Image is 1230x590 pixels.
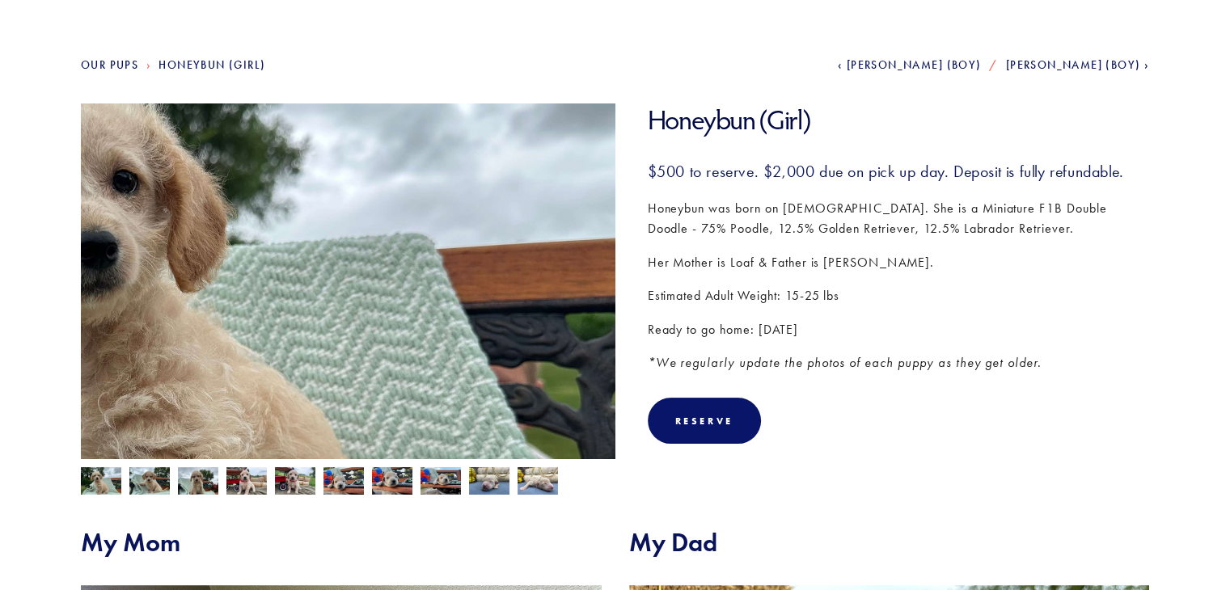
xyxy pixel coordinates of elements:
[648,252,1150,273] p: Her Mother is Loaf & Father is [PERSON_NAME].
[648,398,761,444] div: Reserve
[421,467,461,498] img: Honeybun 3.jpg
[648,319,1150,340] p: Ready to go home: [DATE]
[675,415,733,427] div: Reserve
[648,285,1150,306] p: Estimated Adult Weight: 15-25 lbs
[159,58,265,72] a: Honeybun (Girl)
[1006,58,1149,72] a: [PERSON_NAME] (Boy)
[1006,58,1141,72] span: [PERSON_NAME] (Boy)
[372,466,412,496] img: Honeybun 4.jpg
[81,103,615,504] img: Honeybun 8.jpg
[648,198,1150,239] p: Honeybun was born on [DEMOGRAPHIC_DATA]. She is a Miniature F1B Double Doodle - 75% Poodle, 12.5%...
[81,527,602,558] h2: My Mom
[838,58,981,72] a: [PERSON_NAME] (Boy)
[129,467,170,498] img: Honeybun 9.jpg
[178,467,218,498] img: Honeybun 10.jpg
[518,466,558,496] img: Honeybun 1.jpg
[629,527,1150,558] h2: My Dad
[226,467,267,498] img: Honeybun 7.jpg
[81,58,138,72] a: Our Pups
[323,466,364,497] img: Honeybun 5.jpg
[81,467,121,498] img: Honeybun 8.jpg
[648,355,1042,370] em: *We regularly update the photos of each puppy as they get older.
[648,161,1150,182] h3: $500 to reserve. $2,000 due on pick up day. Deposit is fully refundable.
[847,58,982,72] span: [PERSON_NAME] (Boy)
[469,466,509,496] img: Honeybun 2.jpg
[648,103,1150,137] h1: Honeybun (Girl)
[275,467,315,498] img: Honeybun 6.jpg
